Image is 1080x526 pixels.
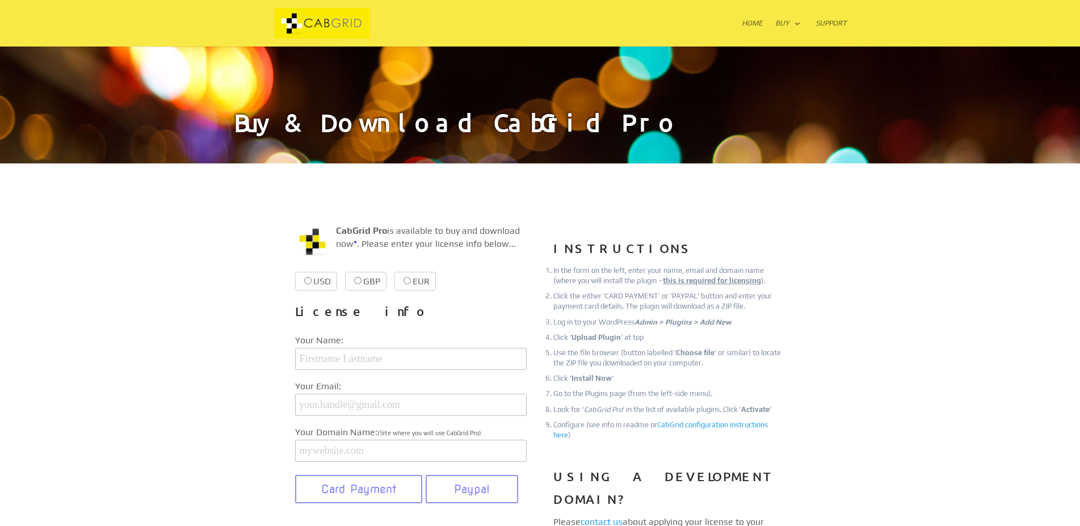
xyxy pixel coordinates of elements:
label: Your Name: [295,333,527,348]
label: USD [295,272,337,291]
h3: INSTRUCTIONS [553,237,785,266]
h1: Buy & Download CabGrid Pro [234,110,847,163]
span: (Site where you will use CabGrid Pro) [377,430,481,436]
label: EUR [394,272,436,291]
strong: CabGrid Pro [336,225,387,236]
strong: Install Now [571,374,612,382]
input: mywebsite.com [295,440,527,462]
input: USD [304,277,312,284]
li: Click ‘ ‘ at top [553,333,785,343]
img: CabGrid WordPress Plugin [295,225,329,259]
strong: Choose file [676,348,715,357]
a: CabGrid configuration instructions here [553,420,768,439]
a: Support [816,19,847,47]
button: Card Payment [295,475,423,503]
li: In the form on the left, enter your name, email and domain name (where you will install the plugi... [553,266,785,286]
input: Firstname Lastname [295,348,527,370]
input: EUR [404,277,411,284]
li: Click ‘ ‘ [553,373,785,384]
img: CabGrid [236,8,409,39]
em: CabGrid Pro [584,405,623,414]
strong: Upload Plugin [571,333,621,342]
li: Log in to your WordPress [553,317,785,327]
label: GBP [345,272,386,291]
strong: Activate [741,405,770,414]
li: Click the either ‘CARD PAYMENT’ or 'PAYPAL' button and enter your payment card details. The plugi... [553,291,785,312]
em: Admin > Plugins > Add New [634,318,732,326]
u: this is required for licensing [663,276,761,285]
input: your.handle@gmail.com [295,394,527,416]
li: Look for ‘ ‘ in the list of available plugins. Click ‘ ‘ [553,405,785,415]
h3: License info [295,300,527,329]
label: Your Domain Name: [295,425,527,440]
a: Home [742,19,763,47]
label: Your Email: [295,379,527,394]
input: GBP [354,277,362,284]
li: Go to the Plugins page (from the left-side menu). [553,389,785,399]
button: Paypal [426,475,518,503]
a: Buy [775,19,801,47]
h3: USING A DEVELOPMENT DOMAIN? [553,465,785,516]
li: Use the file browser (button labelled ‘ ‘ or similar) to locate the ZIP file you downloaded on yo... [553,348,785,368]
li: Configure (see info in readme or ) [553,420,785,440]
p: is available to buy and download now . Please enter your license info below... [295,225,527,259]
